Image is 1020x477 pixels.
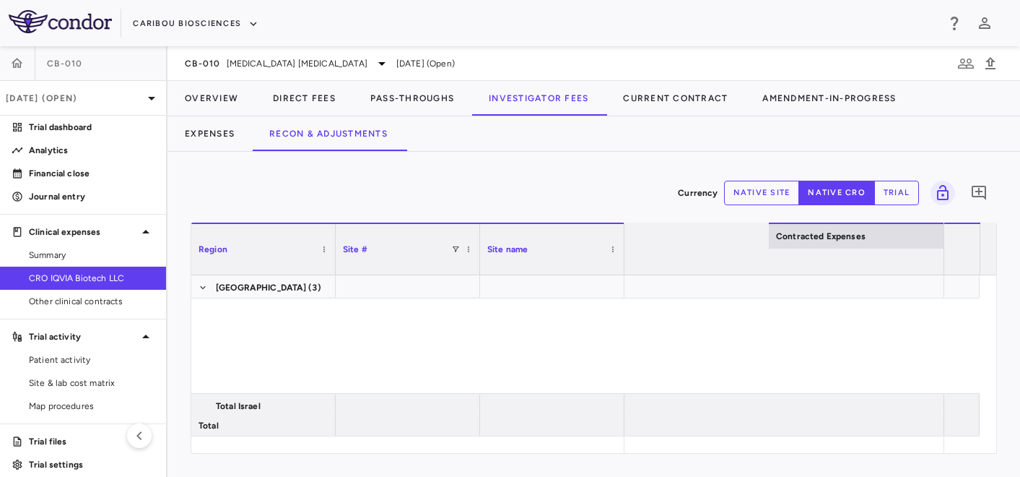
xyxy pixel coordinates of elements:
[29,190,154,203] p: Journal entry
[29,400,154,413] span: Map procedures
[29,458,154,471] p: Trial settings
[353,81,471,116] button: Pass-Throughs
[970,184,988,202] svg: Add comment
[167,116,252,151] button: Expenses
[29,272,154,285] span: CRO IQVIA Biotech LLC
[798,181,875,205] button: native cro
[396,57,455,70] span: [DATE] (Open)
[227,57,367,70] span: [MEDICAL_DATA] [MEDICAL_DATA]
[678,186,718,199] p: Currency
[216,276,307,299] span: [GEOGRAPHIC_DATA]
[6,92,143,105] p: [DATE] (Open)
[471,81,606,116] button: Investigator Fees
[9,10,112,33] img: logo-full-SnFGN8VE.png
[29,353,154,366] span: Patient activity
[29,167,154,180] p: Financial close
[29,295,154,308] span: Other clinical contracts
[487,244,528,254] span: Site name
[29,330,137,343] p: Trial activity
[256,81,353,116] button: Direct Fees
[216,395,261,418] span: Total Israel
[29,377,154,390] span: Site & lab cost matrix
[47,58,83,69] span: CB-010
[29,249,154,262] span: Summary
[29,121,154,134] p: Trial dashboard
[343,244,367,254] span: Site #
[967,181,991,205] button: Add comment
[308,276,321,299] span: (3)
[185,58,221,69] span: CB-010
[874,181,919,205] button: trial
[167,81,256,116] button: Overview
[199,414,219,437] span: Total
[29,435,154,448] p: Trial files
[29,225,137,239] p: Clinical expenses
[745,81,913,116] button: Amendment-In-Progress
[724,181,800,205] button: native site
[606,81,745,116] button: Current Contract
[925,181,955,205] span: You do not have permission to lock or unlock grids
[29,144,154,157] p: Analytics
[199,244,227,254] span: Region
[776,231,866,241] span: Contracted Expenses
[133,12,258,35] button: Caribou Biosciences
[252,116,405,151] button: Recon & Adjustments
